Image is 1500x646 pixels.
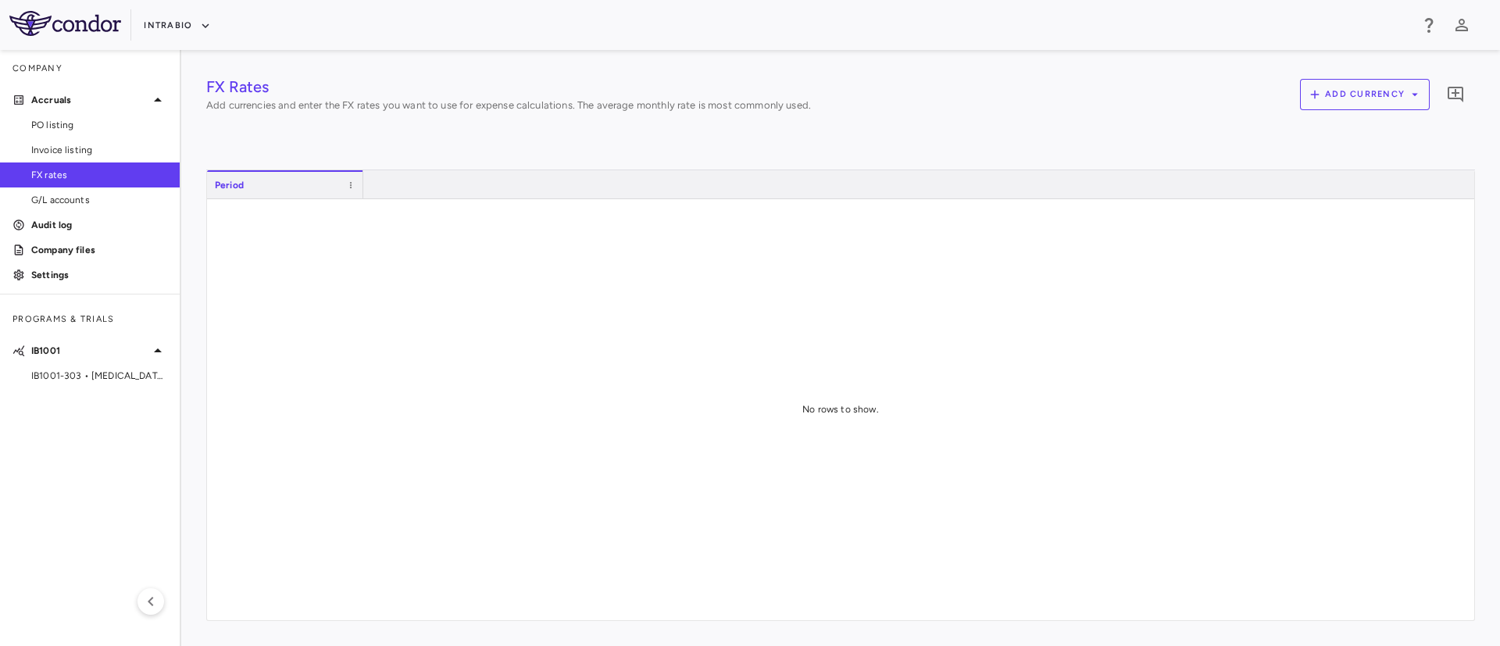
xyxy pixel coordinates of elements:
[31,268,167,282] p: Settings
[31,118,167,132] span: PO listing
[31,143,167,157] span: Invoice listing
[144,13,211,38] button: IntraBio
[9,11,121,36] img: logo-full-BYUhSk78.svg
[1446,85,1465,104] svg: Add comment
[31,93,148,107] p: Accruals
[31,243,167,257] p: Company files
[1300,79,1430,110] button: Add currency
[206,98,811,112] p: Add currencies and enter the FX rates you want to use for expense calculations. The average month...
[31,193,167,207] span: G/L accounts
[215,180,244,191] span: Period
[31,218,167,232] p: Audit log
[31,369,167,383] span: IB1001-303 • [MEDICAL_DATA][GEOGRAPHIC_DATA]
[31,344,148,358] p: IB1001
[31,168,167,182] span: FX rates
[1442,81,1469,108] button: Add comment
[206,75,811,98] h4: FX Rates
